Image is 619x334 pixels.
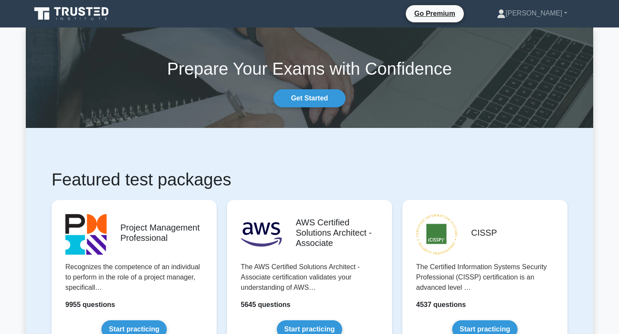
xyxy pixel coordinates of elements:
[273,89,346,107] a: Get Started
[26,58,593,79] h1: Prepare Your Exams with Confidence
[476,5,588,22] a: [PERSON_NAME]
[52,169,567,190] h1: Featured test packages
[409,8,460,19] a: Go Premium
